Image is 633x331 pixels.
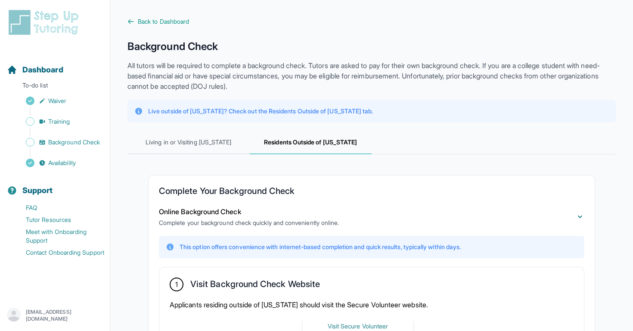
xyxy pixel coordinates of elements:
button: Dashboard [3,50,106,79]
a: Tutor Resources [7,214,110,226]
a: Availability [7,157,110,169]
span: Dashboard [22,64,63,76]
p: This option offers convenience with internet-based completion and quick results, typically within... [180,243,461,251]
a: Meet with Onboarding Support [7,226,110,247]
span: Training [48,117,70,126]
p: To-do list [3,81,106,93]
nav: Tabs [127,131,616,154]
p: [EMAIL_ADDRESS][DOMAIN_NAME] [26,309,103,322]
span: Waiver [48,97,66,105]
button: Online Background CheckComplete your background check quickly and conveniently online. [159,206,584,227]
span: 1 [175,279,178,290]
button: Support [3,171,106,200]
h2: Visit Background Check Website [190,279,320,293]
span: Background Check [48,138,100,147]
p: Applicants residing outside of [US_STATE] should visit the Secure Volunteer website. [170,300,574,310]
span: Availability [48,159,76,167]
span: Support [22,184,53,197]
span: Living in or Visiting [US_STATE] [127,131,250,154]
a: Contact Onboarding Support [7,247,110,259]
a: Background Check [7,136,110,148]
button: [EMAIL_ADDRESS][DOMAIN_NAME] [7,308,103,323]
a: Waiver [7,95,110,107]
p: Complete your background check quickly and conveniently online. [159,219,339,227]
a: Back to Dashboard [127,17,616,26]
a: Dashboard [7,64,63,76]
span: Back to Dashboard [138,17,189,26]
span: Residents Outside of [US_STATE] [250,131,372,154]
img: logo [7,9,84,36]
p: Live outside of [US_STATE]? Check out the Residents Outside of [US_STATE] tab. [148,107,373,116]
a: Visit Secure Volunteer [303,322,413,330]
a: FAQ [7,202,110,214]
h1: Background Check [127,40,616,53]
p: All tutors will be required to complete a background check. Tutors are asked to pay for their own... [127,60,616,91]
span: Online Background Check [159,207,241,216]
a: Training [7,116,110,128]
h2: Complete Your Background Check [159,186,584,200]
